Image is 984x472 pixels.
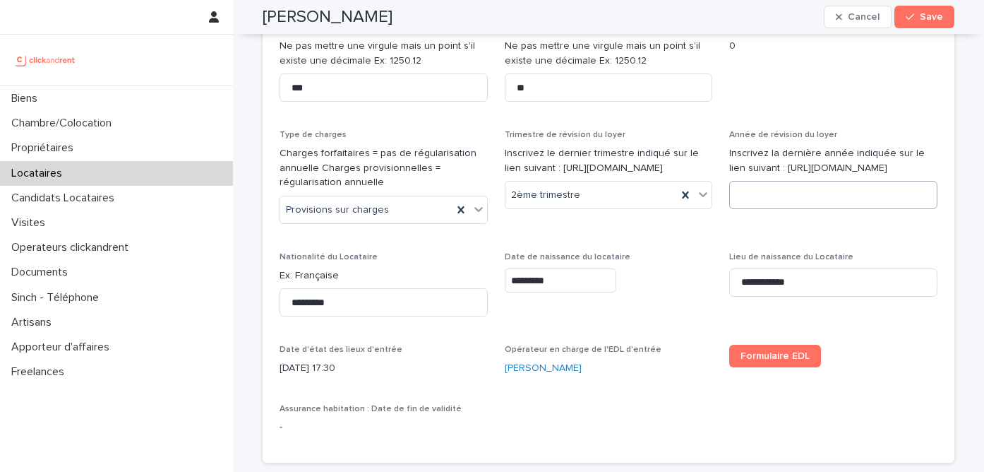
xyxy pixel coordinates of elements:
p: Ne pas mettre une virgule mais un point s'il existe une décimale Ex: 1250.12 [280,39,488,69]
p: Artisans [6,316,63,329]
button: Cancel [824,6,892,28]
span: Provisions sur charges [286,203,389,218]
p: Visites [6,216,56,230]
p: - [280,420,488,435]
a: Formulaire EDL [729,345,821,367]
span: Nationalité du Locataire [280,253,378,261]
p: Candidats Locataires [6,191,126,205]
span: Save [920,12,943,22]
p: Apporteur d'affaires [6,341,121,354]
p: Propriétaires [6,141,85,155]
span: Type de charges [280,131,347,139]
p: Documents [6,266,79,279]
p: Ex: Française [280,269,488,283]
span: Assurance habitation : Date de fin de validité [280,405,462,413]
span: Trimestre de révision du loyer [505,131,625,139]
p: Chambre/Colocation [6,117,123,130]
a: [PERSON_NAME] [505,361,582,376]
span: Date de naissance du locataire [505,253,630,261]
span: Année de révision du loyer [729,131,837,139]
p: Freelances [6,365,76,379]
p: Charges forfaitaires = pas de régularisation annuelle Charges provisionnelles = régularisation an... [280,146,488,190]
p: Sinch - Téléphone [6,291,110,305]
span: Date d'état des lieux d'entrée [280,346,402,354]
p: Inscrivez la dernière année indiquée sur le lien suivant : [URL][DOMAIN_NAME] [729,146,937,176]
h2: [PERSON_NAME] [263,7,392,28]
p: Ne pas mettre une virgule mais un point s'il existe une décimale Ex: 1250.12 [505,39,713,69]
p: [DATE] 17:30 [280,361,488,376]
img: UCB0brd3T0yccxBKYDjQ [11,46,80,74]
button: Save [894,6,954,28]
p: Operateurs clickandrent [6,241,140,254]
span: Lieu de naissance du Locataire [729,253,853,261]
span: Cancel [848,12,880,22]
p: Biens [6,92,49,105]
p: Locataires [6,167,73,180]
p: Inscrivez le dernier trimestre indiqué sur le lien suivant : [URL][DOMAIN_NAME] [505,146,713,176]
span: Formulaire EDL [740,351,810,361]
span: Opérateur en charge de l'EDL d'entrée [505,346,661,354]
span: 2ème trimestre [511,188,580,203]
p: 0 [729,39,937,54]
